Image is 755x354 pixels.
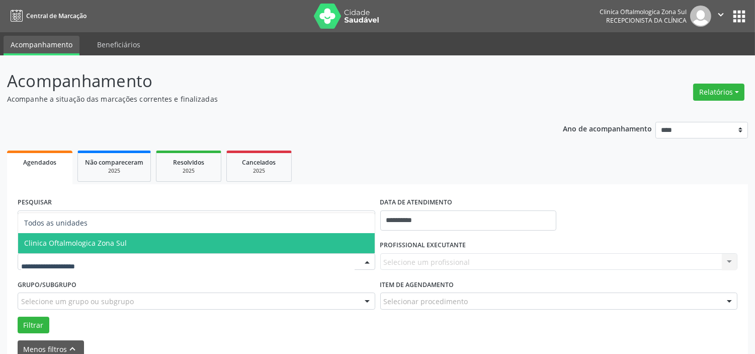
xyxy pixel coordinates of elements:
div: 2025 [234,167,284,175]
button:  [711,6,730,27]
a: Central de Marcação [7,8,87,24]
span: Todos as unidades [24,218,88,228]
div: 2025 [163,167,214,175]
label: PROFISSIONAL EXECUTANTE [380,238,466,253]
label: PESQUISAR [18,195,52,210]
span: Clinica Oftalmologica Zona Sul [24,238,127,248]
span: Central de Marcação [26,12,87,20]
span: Cancelados [242,158,276,167]
a: Beneficiários [90,36,147,53]
p: Acompanhamento [7,68,526,94]
span: Selecionar procedimento [384,296,468,307]
p: Acompanhe a situação das marcações correntes e finalizadas [7,94,526,104]
span: Recepcionista da clínica [606,16,687,25]
div: Clinica Oftalmologica Zona Sul [600,8,687,16]
span: Selecione um grupo ou subgrupo [21,296,134,307]
label: DATA DE ATENDIMENTO [380,195,453,210]
button: Relatórios [693,84,744,101]
span: Resolvidos [173,158,204,167]
img: img [690,6,711,27]
a: Acompanhamento [4,36,79,55]
p: Ano de acompanhamento [563,122,652,134]
span: Agendados [23,158,56,167]
div: 2025 [85,167,143,175]
label: Grupo/Subgrupo [18,277,76,293]
span: Não compareceram [85,158,143,167]
i:  [715,9,726,20]
label: Item de agendamento [380,277,454,293]
button: Filtrar [18,317,49,334]
button: apps [730,8,748,25]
